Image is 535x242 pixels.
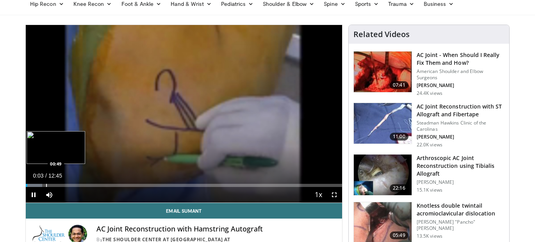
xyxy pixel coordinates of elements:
[354,52,412,92] img: mazz_3.png.150x105_q85_crop-smart_upscale.jpg
[417,154,505,178] h3: Arthroscopic AC Joint Reconstruction using Tibialis Allograft
[353,103,505,148] a: 11:00 AC Joint Reconstruction with ST Allograft and Fibertape Steadman Hawkins Clinic of the Caro...
[390,133,408,141] span: 11:00
[417,219,505,231] p: [PERSON_NAME] "Pancho" [PERSON_NAME]
[417,179,505,185] p: [PERSON_NAME]
[417,202,505,217] h3: Knotless double twintail acromioclavicular dislocation
[417,68,505,81] p: American Shoulder and Elbow Surgeons
[326,187,342,203] button: Fullscreen
[353,30,410,39] h4: Related Videos
[41,187,57,203] button: Mute
[417,233,442,239] p: 13.5K views
[353,51,505,96] a: 07:41 AC Joint - When Should I Really Fix Them and How? American Shoulder and Elbow Surgeons [PER...
[417,142,442,148] p: 22.0K views
[96,225,335,233] h4: AC Joint Reconstruction with Hamstring Autograft
[26,203,342,219] a: Email Sumant
[33,173,43,179] span: 0:03
[417,82,505,89] p: [PERSON_NAME]
[390,184,408,192] span: 22:16
[354,103,412,144] img: 325549_0000_1.png.150x105_q85_crop-smart_upscale.jpg
[311,187,326,203] button: Playback Rate
[26,25,342,203] video-js: Video Player
[353,154,505,196] a: 22:16 Arthroscopic AC Joint Reconstruction using Tibialis Allograft [PERSON_NAME] 15.1K views
[27,131,85,164] img: image.jpeg
[417,134,505,140] p: [PERSON_NAME]
[26,184,342,187] div: Progress Bar
[390,81,408,89] span: 07:41
[26,187,41,203] button: Pause
[48,173,62,179] span: 12:45
[417,187,442,193] p: 15.1K views
[390,231,408,239] span: 05:49
[45,173,47,179] span: /
[417,51,505,67] h3: AC Joint - When Should I Really Fix Them and How?
[417,90,442,96] p: 24.4K views
[354,155,412,195] img: 579723_3.png.150x105_q85_crop-smart_upscale.jpg
[417,103,505,118] h3: AC Joint Reconstruction with ST Allograft and Fibertape
[417,120,505,132] p: Steadman Hawkins Clinic of the Carolinas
